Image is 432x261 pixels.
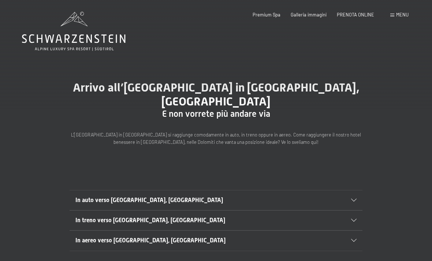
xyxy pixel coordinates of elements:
span: Arrivo all’[GEOGRAPHIC_DATA] in [GEOGRAPHIC_DATA], [GEOGRAPHIC_DATA] [73,81,360,108]
span: E non vorrete più andare via [162,109,270,119]
a: PRENOTA ONLINE [337,12,374,18]
a: Premium Spa [253,12,280,18]
span: In aereo verso [GEOGRAPHIC_DATA], [GEOGRAPHIC_DATA] [75,237,226,244]
span: In treno verso [GEOGRAPHIC_DATA], [GEOGRAPHIC_DATA] [75,217,225,224]
p: L’[GEOGRAPHIC_DATA] in [GEOGRAPHIC_DATA] si raggiunge comodamente in auto, in treno oppure in aer... [70,131,362,146]
span: Menu [396,12,409,18]
a: Galleria immagini [291,12,327,18]
span: In auto verso [GEOGRAPHIC_DATA], [GEOGRAPHIC_DATA] [75,197,223,204]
